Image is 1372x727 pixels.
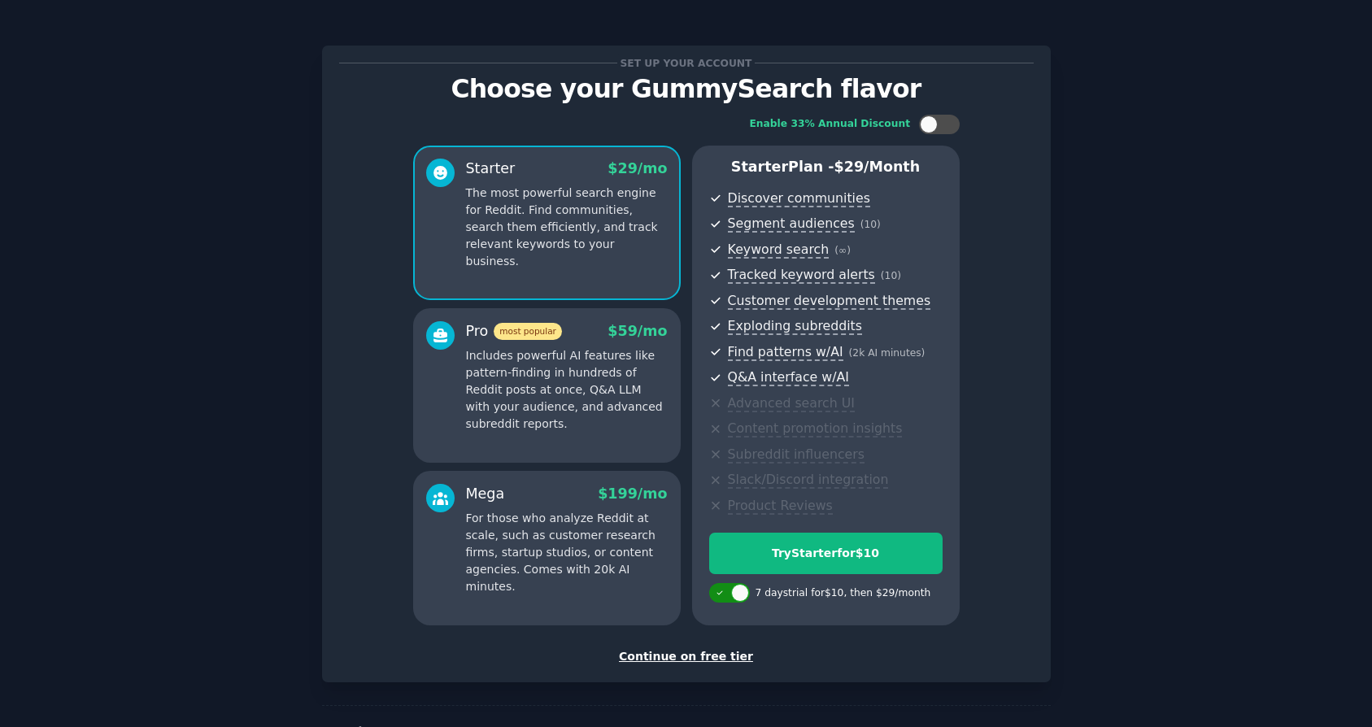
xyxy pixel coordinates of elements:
button: TryStarterfor$10 [709,533,943,574]
div: Enable 33% Annual Discount [750,117,911,132]
span: Slack/Discord integration [728,472,889,489]
span: $ 29 /month [834,159,921,175]
div: Try Starter for $10 [710,545,942,562]
span: $ 59 /mo [608,323,667,339]
div: Mega [466,484,505,504]
span: $ 199 /mo [598,485,667,502]
span: Subreddit influencers [728,446,865,464]
span: ( ∞ ) [834,245,851,256]
div: 7 days trial for $10 , then $ 29 /month [756,586,931,601]
span: Keyword search [728,242,830,259]
span: $ 29 /mo [608,160,667,176]
span: Exploding subreddits [728,318,862,335]
span: Product Reviews [728,498,833,515]
span: Set up your account [617,54,755,72]
span: Content promotion insights [728,420,903,438]
div: Starter [466,159,516,179]
div: Continue on free tier [339,648,1034,665]
span: ( 2k AI minutes ) [849,347,926,359]
span: Customer development themes [728,293,931,310]
span: Advanced search UI [728,395,855,412]
p: The most powerful search engine for Reddit. Find communities, search them efficiently, and track ... [466,185,668,270]
div: Pro [466,321,562,342]
p: For those who analyze Reddit at scale, such as customer research firms, startup studios, or conte... [466,510,668,595]
span: Discover communities [728,190,870,207]
p: Choose your GummySearch flavor [339,75,1034,103]
span: Q&A interface w/AI [728,369,849,386]
span: most popular [494,323,562,340]
span: Tracked keyword alerts [728,267,875,284]
span: ( 10 ) [881,270,901,281]
span: Segment audiences [728,215,855,233]
p: Includes powerful AI features like pattern-finding in hundreds of Reddit posts at once, Q&A LLM w... [466,347,668,433]
span: ( 10 ) [860,219,881,230]
span: Find patterns w/AI [728,344,843,361]
p: Starter Plan - [709,157,943,177]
